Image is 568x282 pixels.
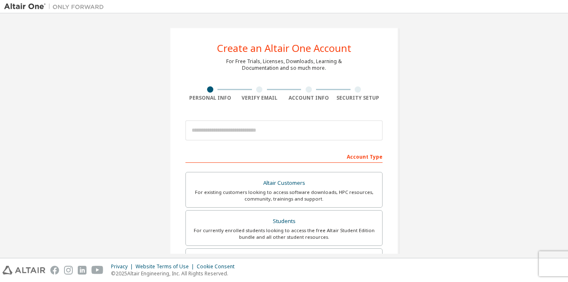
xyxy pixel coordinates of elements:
[50,266,59,275] img: facebook.svg
[191,177,377,189] div: Altair Customers
[185,150,383,163] div: Account Type
[91,266,104,275] img: youtube.svg
[217,43,351,53] div: Create an Altair One Account
[333,95,383,101] div: Security Setup
[136,263,197,270] div: Website Terms of Use
[78,266,86,275] img: linkedin.svg
[191,216,377,227] div: Students
[64,266,73,275] img: instagram.svg
[191,189,377,202] div: For existing customers looking to access software downloads, HPC resources, community, trainings ...
[191,227,377,240] div: For currently enrolled students looking to access the free Altair Student Edition bundle and all ...
[4,2,108,11] img: Altair One
[191,254,377,265] div: Faculty
[235,95,284,101] div: Verify Email
[284,95,333,101] div: Account Info
[111,263,136,270] div: Privacy
[111,270,240,277] p: © 2025 Altair Engineering, Inc. All Rights Reserved.
[226,58,342,71] div: For Free Trials, Licenses, Downloads, Learning & Documentation and so much more.
[185,95,235,101] div: Personal Info
[197,263,240,270] div: Cookie Consent
[2,266,45,275] img: altair_logo.svg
